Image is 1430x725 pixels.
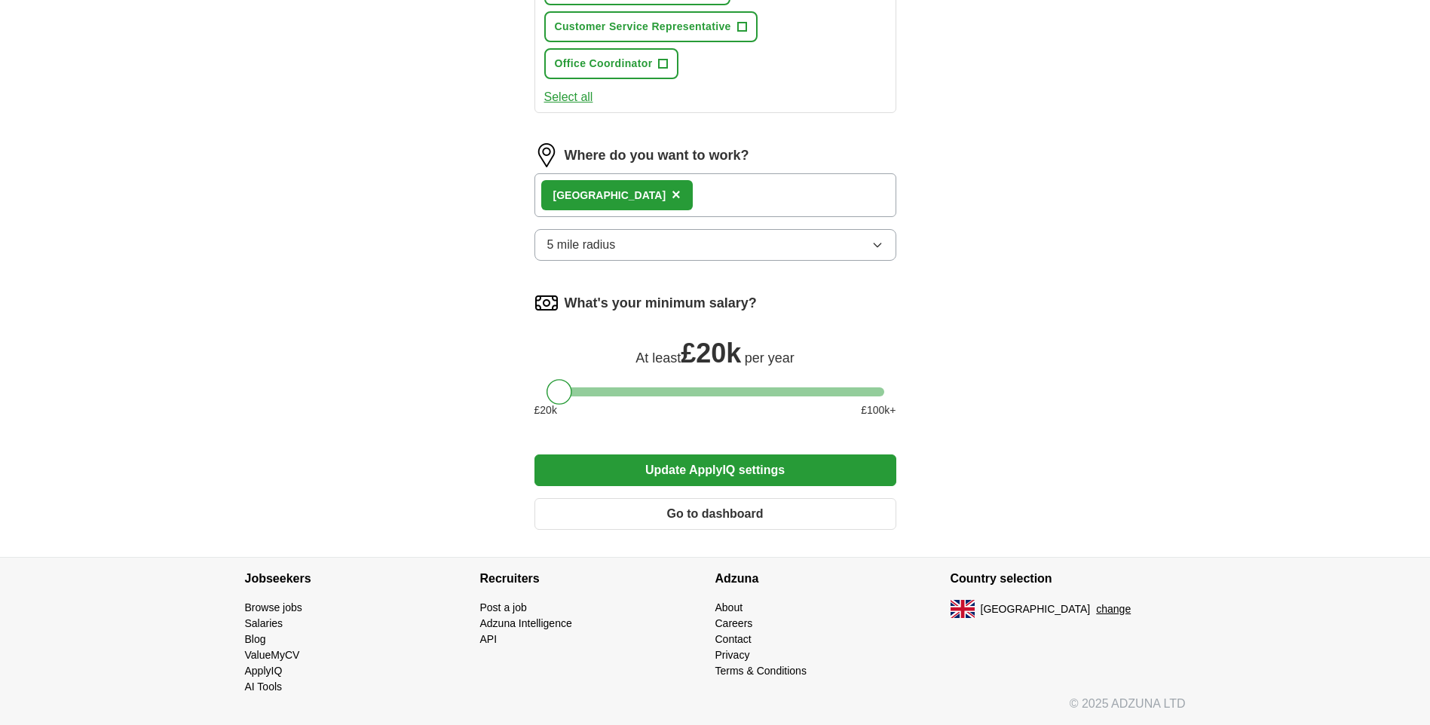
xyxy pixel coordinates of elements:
span: 5 mile radius [547,236,616,254]
span: × [672,186,681,203]
span: £ 100 k+ [861,402,896,418]
label: What's your minimum salary? [565,293,757,314]
a: Post a job [480,601,527,613]
img: location.png [534,143,559,167]
a: Browse jobs [245,601,302,613]
a: AI Tools [245,681,283,693]
button: Customer Service Representative [544,11,758,42]
a: ValueMyCV [245,649,300,661]
a: Adzuna Intelligence [480,617,572,629]
span: Customer Service Representative [555,19,731,35]
button: Update ApplyIQ settings [534,454,896,486]
button: Select all [544,88,593,106]
a: Careers [715,617,753,629]
a: Privacy [715,649,750,661]
span: At least [635,350,681,366]
button: Office Coordinator [544,48,679,79]
a: Terms & Conditions [715,665,807,677]
div: © 2025 ADZUNA LTD [233,695,1198,725]
a: About [715,601,743,613]
span: [GEOGRAPHIC_DATA] [981,601,1091,617]
a: API [480,633,498,645]
a: Blog [245,633,266,645]
a: Contact [715,633,752,645]
img: UK flag [951,600,975,618]
span: £ 20 k [534,402,557,418]
label: Where do you want to work? [565,145,749,166]
button: change [1096,601,1131,617]
a: ApplyIQ [245,665,283,677]
button: 5 mile radius [534,229,896,261]
span: £ 20k [681,338,741,369]
span: Office Coordinator [555,56,653,72]
a: Salaries [245,617,283,629]
button: × [672,184,681,206]
span: per year [745,350,795,366]
button: Go to dashboard [534,498,896,530]
div: [GEOGRAPHIC_DATA] [553,188,666,203]
img: salary.png [534,291,559,315]
h4: Country selection [951,558,1186,600]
